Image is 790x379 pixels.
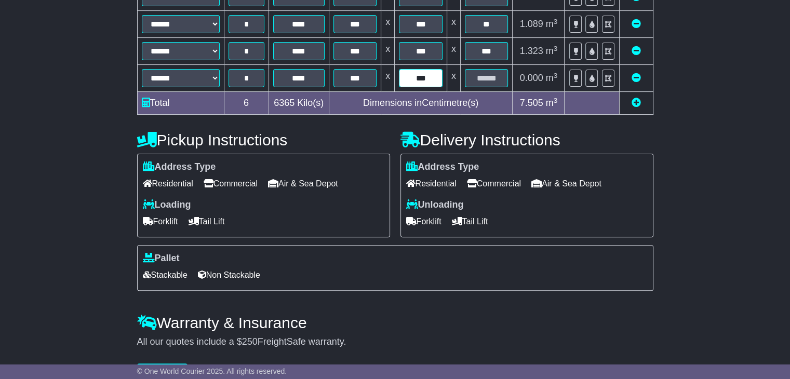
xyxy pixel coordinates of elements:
[381,38,395,65] td: x
[452,213,488,229] span: Tail Lift
[546,98,558,108] span: m
[268,175,338,192] span: Air & Sea Depot
[137,336,653,348] div: All our quotes include a $ FreightSafe warranty.
[381,11,395,38] td: x
[520,19,543,29] span: 1.089
[224,92,269,115] td: 6
[137,92,224,115] td: Total
[137,131,390,148] h4: Pickup Instructions
[531,175,601,192] span: Air & Sea Depot
[143,199,191,211] label: Loading
[143,213,178,229] span: Forklift
[189,213,225,229] span: Tail Lift
[198,267,260,283] span: Non Stackable
[329,92,513,115] td: Dimensions in Centimetre(s)
[447,11,460,38] td: x
[554,45,558,52] sup: 3
[546,73,558,83] span: m
[546,19,558,29] span: m
[554,97,558,104] sup: 3
[143,175,193,192] span: Residential
[554,72,558,79] sup: 3
[520,98,543,108] span: 7.505
[406,175,457,192] span: Residential
[143,253,180,264] label: Pallet
[520,46,543,56] span: 1.323
[632,19,641,29] a: Remove this item
[632,73,641,83] a: Remove this item
[274,98,294,108] span: 6365
[632,46,641,56] a: Remove this item
[381,65,395,92] td: x
[204,175,258,192] span: Commercial
[447,65,460,92] td: x
[406,161,479,173] label: Address Type
[406,199,464,211] label: Unloading
[554,18,558,25] sup: 3
[520,73,543,83] span: 0.000
[632,98,641,108] a: Add new item
[467,175,521,192] span: Commercial
[406,213,441,229] span: Forklift
[546,46,558,56] span: m
[400,131,653,148] h4: Delivery Instructions
[137,367,287,375] span: © One World Courier 2025. All rights reserved.
[447,38,460,65] td: x
[242,336,258,347] span: 250
[137,314,653,331] h4: Warranty & Insurance
[269,92,329,115] td: Kilo(s)
[143,267,188,283] span: Stackable
[143,161,216,173] label: Address Type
